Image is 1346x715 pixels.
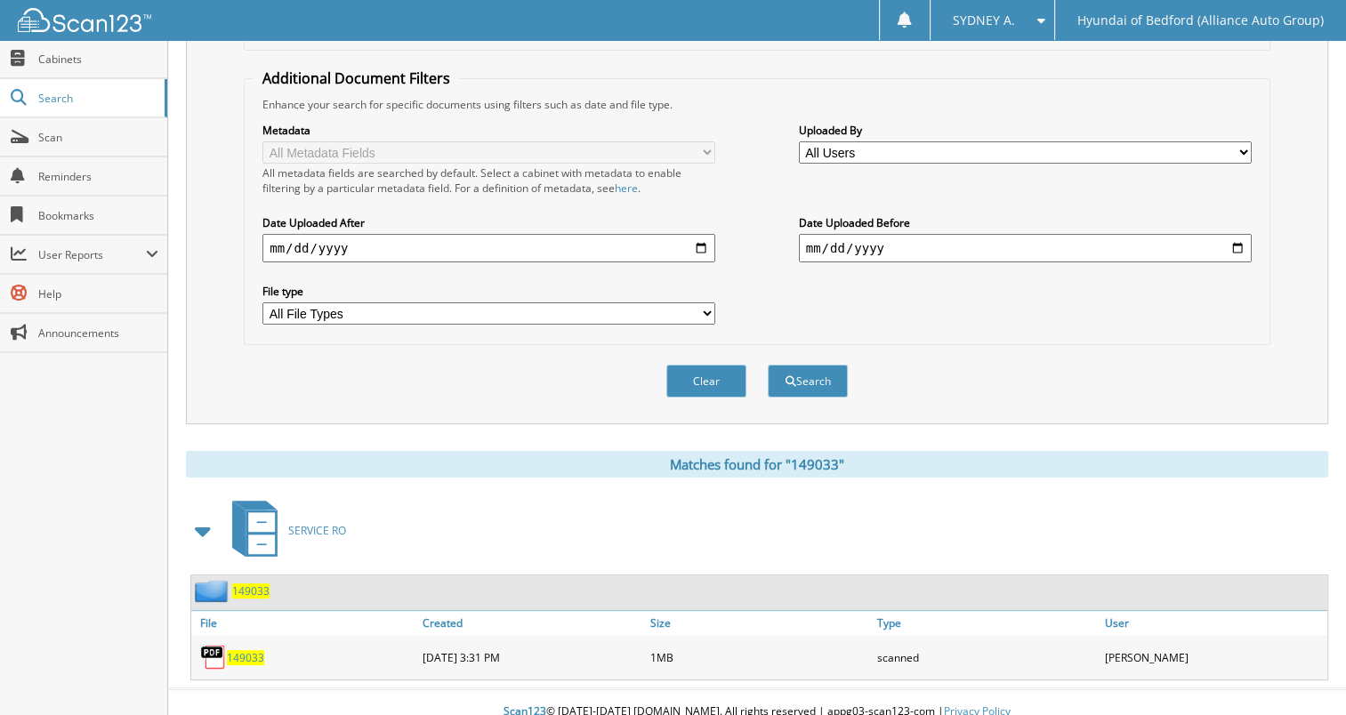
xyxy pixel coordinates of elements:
[227,650,264,665] a: 149033
[38,247,146,262] span: User Reports
[262,165,715,196] div: All metadata fields are searched by default. Select a cabinet with metadata to enable filtering b...
[418,639,645,675] div: [DATE] 3:31 PM
[615,181,638,196] a: here
[262,284,715,299] label: File type
[418,611,645,635] a: Created
[38,208,158,223] span: Bookmarks
[1257,630,1346,715] iframe: Chat Widget
[646,639,873,675] div: 1MB
[200,644,227,671] img: PDF.png
[38,52,158,67] span: Cabinets
[254,97,1261,112] div: Enhance your search for specific documents using filters such as date and file type.
[262,123,715,138] label: Metadata
[38,286,158,301] span: Help
[873,611,1100,635] a: Type
[191,611,418,635] a: File
[38,91,156,106] span: Search
[38,325,158,341] span: Announcements
[646,611,873,635] a: Size
[1077,15,1324,26] span: Hyundai of Bedford (Alliance Auto Group)
[38,130,158,145] span: Scan
[799,123,1252,138] label: Uploaded By
[232,583,270,599] a: 149033
[38,169,158,184] span: Reminders
[768,365,848,398] button: Search
[222,495,346,566] a: SERVICE RO
[799,234,1252,262] input: end
[873,639,1100,675] div: scanned
[953,15,1015,26] span: SYDNEY A.
[799,215,1252,230] label: Date Uploaded Before
[195,580,232,602] img: folder2.png
[186,451,1328,478] div: Matches found for "149033"
[288,523,346,538] span: SERVICE RO
[1100,611,1327,635] a: User
[1100,639,1327,675] div: [PERSON_NAME]
[666,365,746,398] button: Clear
[18,8,151,32] img: scan123-logo-white.svg
[262,234,715,262] input: start
[254,68,459,88] legend: Additional Document Filters
[262,215,715,230] label: Date Uploaded After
